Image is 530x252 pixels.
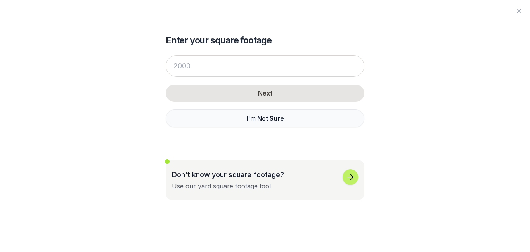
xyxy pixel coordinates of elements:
[166,109,364,127] button: I'm Not Sure
[166,85,364,102] button: Next
[166,160,364,200] button: Don't know your square footage?Use our yard square footage tool
[172,169,284,180] p: Don't know your square footage?
[172,181,271,191] div: Use our yard square footage tool
[166,34,364,47] h2: Enter your square footage
[166,55,364,77] input: 2000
